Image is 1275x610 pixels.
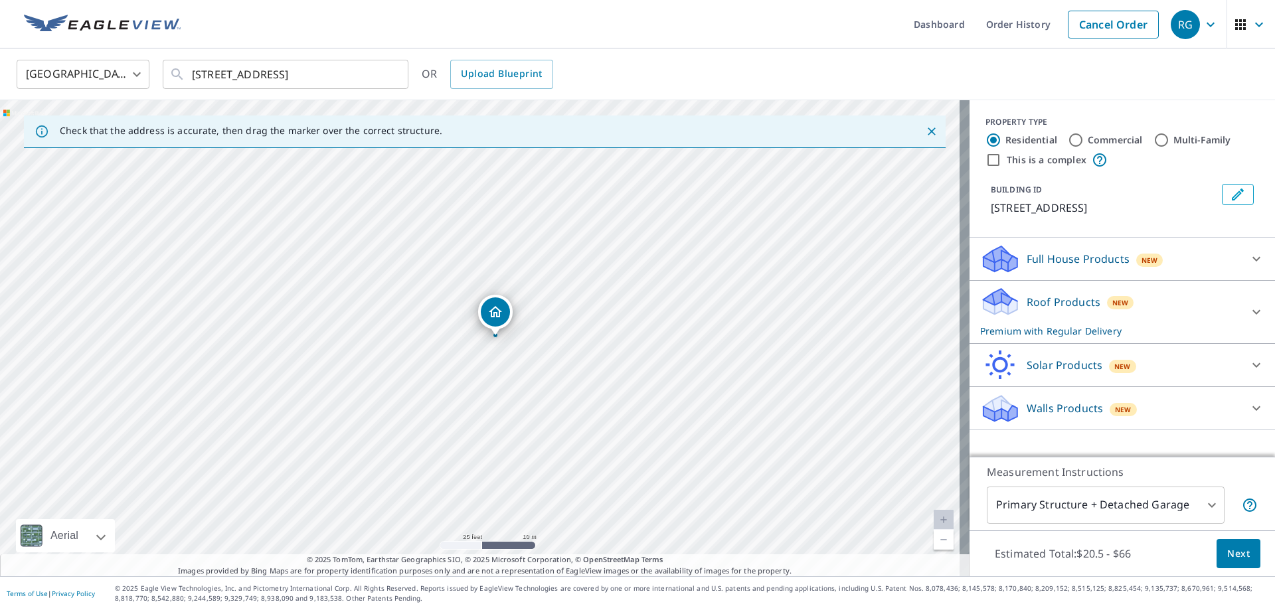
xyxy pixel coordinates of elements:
p: Solar Products [1027,357,1102,373]
span: New [1142,255,1158,266]
a: Terms [641,554,663,564]
div: OR [422,60,553,89]
p: BUILDING ID [991,184,1042,195]
a: Terms of Use [7,589,48,598]
div: Solar ProductsNew [980,349,1264,381]
a: OpenStreetMap [583,554,639,564]
p: | [7,589,95,597]
p: © 2025 Eagle View Technologies, Inc. and Pictometry International Corp. All Rights Reserved. Repo... [115,583,1268,603]
a: Current Level 20, Zoom Out [934,530,954,550]
p: Estimated Total: $20.5 - $66 [984,539,1142,568]
a: Current Level 20, Zoom In Disabled [934,510,954,530]
input: Search by address or latitude-longitude [192,56,381,93]
div: Roof ProductsNewPremium with Regular Delivery [980,286,1264,338]
p: Walls Products [1027,400,1103,416]
p: [STREET_ADDRESS] [991,200,1217,216]
a: Privacy Policy [52,589,95,598]
span: New [1114,361,1131,372]
img: EV Logo [24,15,181,35]
div: PROPERTY TYPE [985,116,1259,128]
button: Close [923,123,940,140]
a: Upload Blueprint [450,60,552,89]
div: Aerial [46,519,82,552]
div: Walls ProductsNew [980,392,1264,424]
div: Aerial [16,519,115,552]
label: This is a complex [1007,153,1086,167]
div: Dropped pin, building 1, Residential property, 11832 N 25th Pl Phoenix, AZ 85028 [478,295,513,336]
div: [GEOGRAPHIC_DATA] [17,56,149,93]
p: Measurement Instructions [987,464,1258,480]
p: Check that the address is accurate, then drag the marker over the correct structure. [60,125,442,137]
span: Upload Blueprint [461,66,542,82]
span: New [1112,297,1129,308]
p: Premium with Regular Delivery [980,324,1240,338]
label: Residential [1005,133,1057,147]
label: Multi-Family [1173,133,1231,147]
span: New [1115,404,1132,415]
p: Roof Products [1027,294,1100,310]
div: RG [1171,10,1200,39]
div: Full House ProductsNew [980,243,1264,275]
span: Next [1227,546,1250,562]
span: Your report will include the primary structure and a detached garage if one exists. [1242,497,1258,513]
span: © 2025 TomTom, Earthstar Geographics SIO, © 2025 Microsoft Corporation, © [307,554,663,566]
button: Edit building 1 [1222,184,1254,205]
label: Commercial [1088,133,1143,147]
div: Primary Structure + Detached Garage [987,487,1225,524]
button: Next [1217,539,1260,569]
p: Full House Products [1027,251,1130,267]
a: Cancel Order [1068,11,1159,38]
